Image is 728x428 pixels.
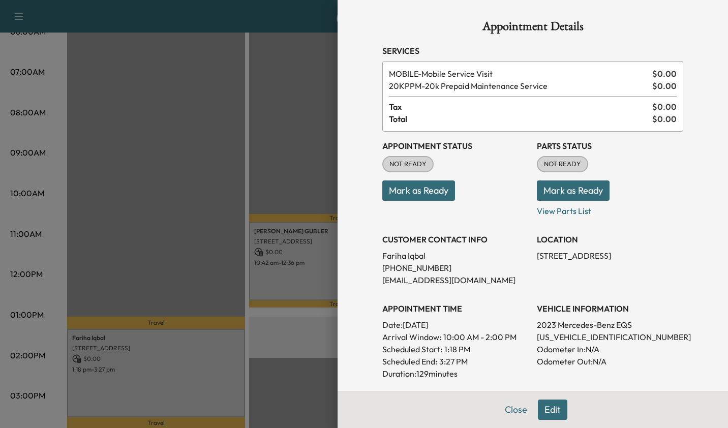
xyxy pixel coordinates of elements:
p: Duration: 129 minutes [382,368,529,380]
p: 3:27 PM [439,355,468,368]
button: Mark as Ready [382,180,455,201]
span: NOT READY [538,159,587,169]
span: $ 0.00 [652,68,677,80]
h3: Services [382,45,683,57]
span: Mobile Service Visit [389,68,648,80]
button: Mark as Ready [537,180,610,201]
h3: APPOINTMENT TIME [382,302,529,315]
span: 10:00 AM - 2:00 PM [443,331,517,343]
h3: LOCATION [537,233,683,246]
p: Scheduled End: [382,355,437,368]
h3: Appointment Status [382,140,529,152]
p: Odometer Out: N/A [537,355,683,368]
span: NOT READY [383,159,433,169]
h3: CUSTOMER CONTACT INFO [382,233,529,246]
p: View Parts List [537,201,683,217]
p: [US_VEHICLE_IDENTIFICATION_NUMBER] [537,331,683,343]
button: Close [498,400,534,420]
p: [STREET_ADDRESS] [537,250,683,262]
h1: Appointment Details [382,20,683,37]
h3: VEHICLE INFORMATION [537,302,683,315]
p: Date: [DATE] [382,319,529,331]
p: Fariha Iqbal [382,250,529,262]
p: 2023 Mercedes-Benz EQS [537,319,683,331]
button: Edit [538,400,567,420]
p: 1:18 PM [444,343,470,355]
span: $ 0.00 [652,101,677,113]
p: Arrival Window: [382,331,529,343]
span: 20k Prepaid Maintenance Service [389,80,648,92]
p: Scheduled Start: [382,343,442,355]
p: [EMAIL_ADDRESS][DOMAIN_NAME] [382,274,529,286]
p: [PHONE_NUMBER] [382,262,529,274]
span: Tax [389,101,652,113]
span: $ 0.00 [652,80,677,92]
p: Odometer In: N/A [537,343,683,355]
h3: Parts Status [537,140,683,152]
span: Total [389,113,652,125]
span: $ 0.00 [652,113,677,125]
